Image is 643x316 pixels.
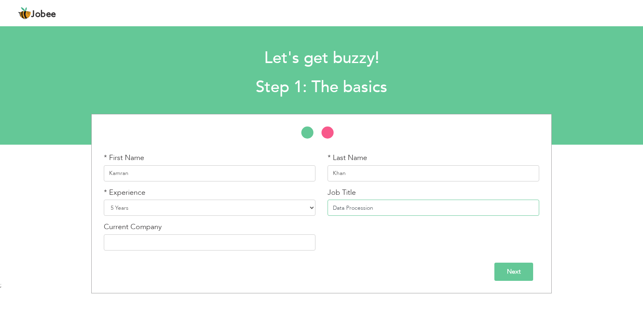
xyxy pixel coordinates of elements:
[494,263,533,281] input: Next
[104,187,145,198] label: * Experience
[86,77,557,98] h2: Step 1: The basics
[18,7,31,20] img: jobee.io
[104,222,162,232] label: Current Company
[328,187,356,198] label: Job Title
[328,153,367,163] label: * Last Name
[86,48,557,69] h1: Let's get buzzy!
[104,153,144,163] label: * First Name
[31,10,56,19] span: Jobee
